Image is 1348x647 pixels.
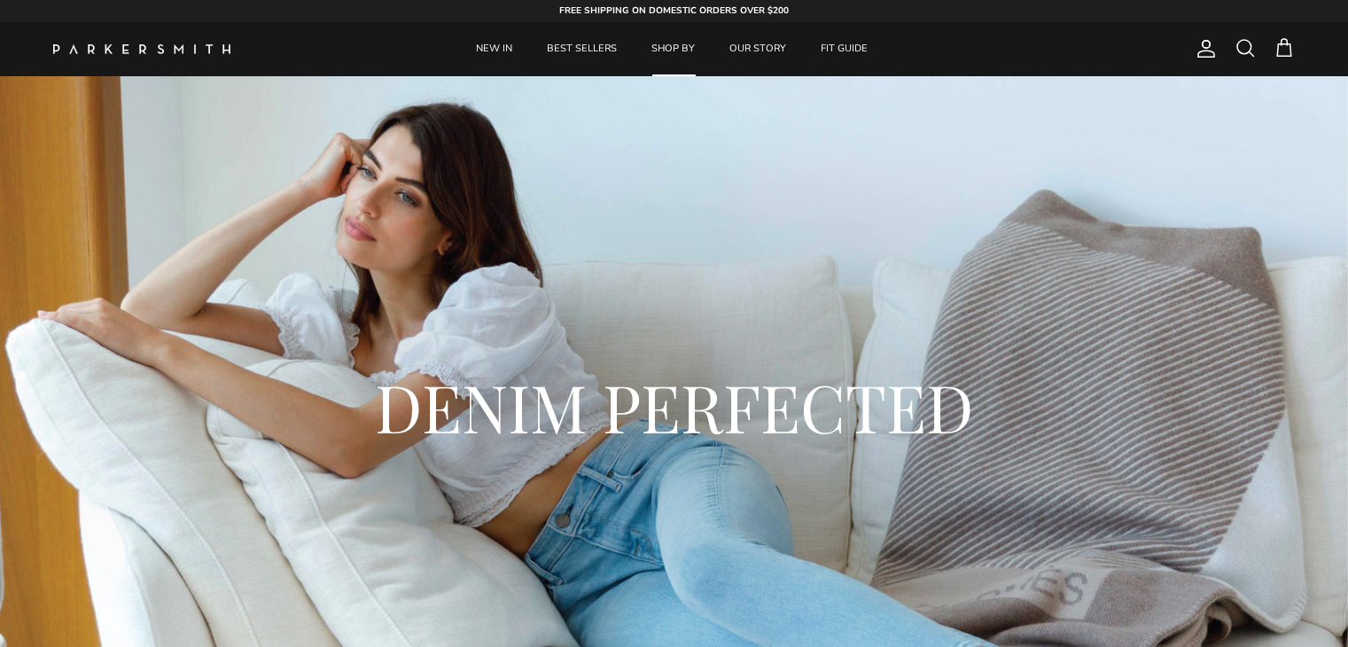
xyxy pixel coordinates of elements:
a: FIT GUIDE [805,22,884,76]
div: Primary [264,22,1080,76]
a: OUR STORY [713,22,802,76]
a: NEW IN [460,22,528,76]
a: SHOP BY [635,22,711,76]
a: Account [1188,38,1217,59]
a: BEST SELLERS [531,22,633,76]
img: Parker Smith [53,44,230,54]
strong: FREE SHIPPING ON DOMESTIC ORDERS OVER $200 [559,4,789,17]
h2: DENIM PERFECTED [183,364,1166,449]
